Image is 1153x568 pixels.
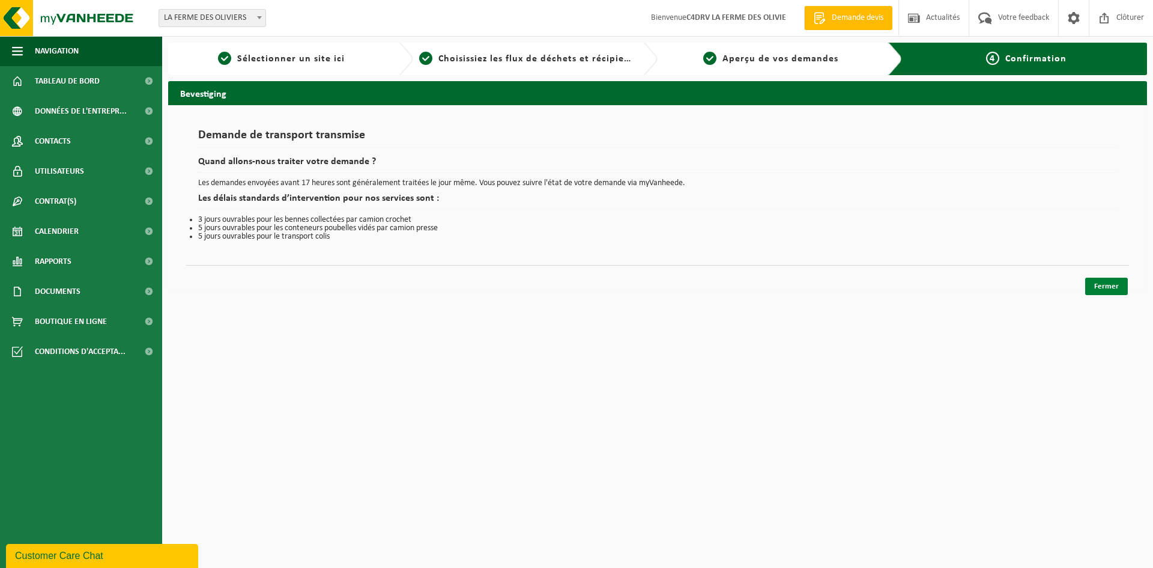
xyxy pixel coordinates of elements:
[722,54,838,64] span: Aperçu de vos demandes
[198,224,1117,233] li: 5 jours ouvrables pour les conteneurs poubelles vidés par camion presse
[1005,54,1067,64] span: Confirmation
[198,129,1117,148] h1: Demande de transport transmise
[35,246,71,276] span: Rapports
[986,52,999,65] span: 4
[35,96,127,126] span: Données de l'entrepr...
[35,126,71,156] span: Contacts
[35,216,79,246] span: Calendrier
[804,6,892,30] a: Demande devis
[35,276,80,307] span: Documents
[419,52,634,66] a: 2Choisissiez les flux de déchets et récipients
[35,156,84,186] span: Utilisateurs
[6,542,201,568] iframe: chat widget
[174,52,389,66] a: 1Sélectionner un site ici
[829,12,886,24] span: Demande devis
[686,13,786,22] strong: C4DRV LA FERME DES OLIVIE
[237,54,345,64] span: Sélectionner un site ici
[168,81,1147,105] h2: Bevestiging
[419,52,432,65] span: 2
[1085,278,1128,295] a: Fermer
[198,216,1117,224] li: 3 jours ouvrables pour les bennes collectées par camion crochet
[198,194,1117,210] h2: Les délais standards d’intervention pour nos services sont :
[35,36,79,66] span: Navigation
[198,157,1117,173] h2: Quand allons-nous traiter votre demande ?
[35,186,76,216] span: Contrat(s)
[438,54,638,64] span: Choisissiez les flux de déchets et récipients
[703,52,716,65] span: 3
[218,52,231,65] span: 1
[35,307,107,337] span: Boutique en ligne
[198,179,1117,188] p: Les demandes envoyées avant 17 heures sont généralement traitées le jour même. Vous pouvez suivre...
[664,52,879,66] a: 3Aperçu de vos demandes
[159,9,266,27] span: LA FERME DES OLIVIERS
[35,66,100,96] span: Tableau de bord
[198,233,1117,241] li: 5 jours ouvrables pour le transport colis
[159,10,265,26] span: LA FERME DES OLIVIERS
[35,337,126,367] span: Conditions d'accepta...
